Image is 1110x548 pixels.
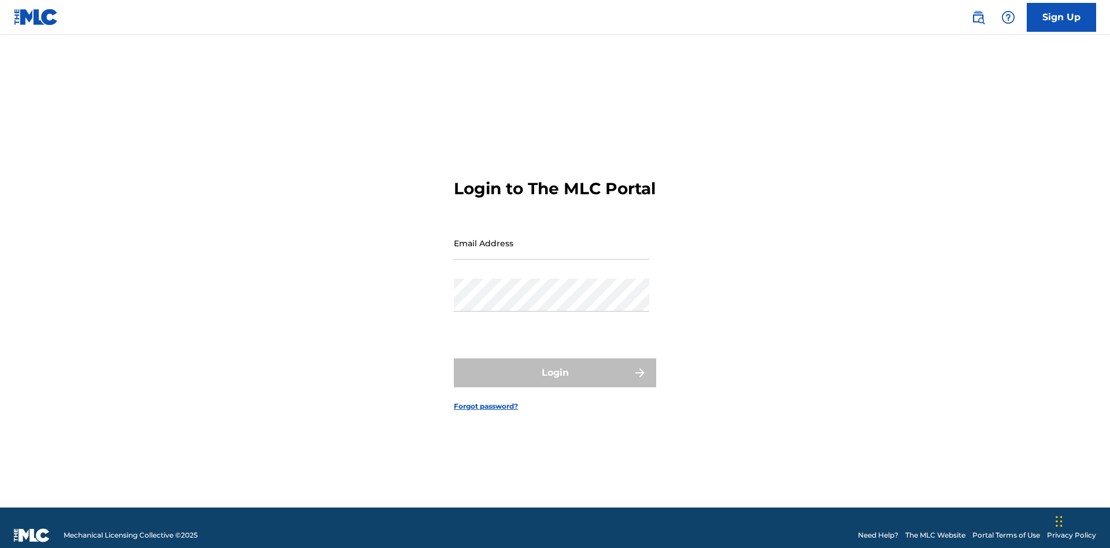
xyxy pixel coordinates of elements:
a: Public Search [967,6,990,29]
a: The MLC Website [905,530,965,540]
iframe: Chat Widget [1052,493,1110,548]
img: logo [14,528,50,542]
img: MLC Logo [14,9,58,25]
div: Help [997,6,1020,29]
img: search [971,10,985,24]
img: help [1001,10,1015,24]
a: Need Help? [858,530,898,540]
span: Mechanical Licensing Collective © 2025 [64,530,198,540]
a: Portal Terms of Use [972,530,1040,540]
a: Privacy Policy [1047,530,1096,540]
div: Drag [1056,504,1063,539]
a: Sign Up [1027,3,1096,32]
a: Forgot password? [454,401,518,412]
h3: Login to The MLC Portal [454,179,656,199]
